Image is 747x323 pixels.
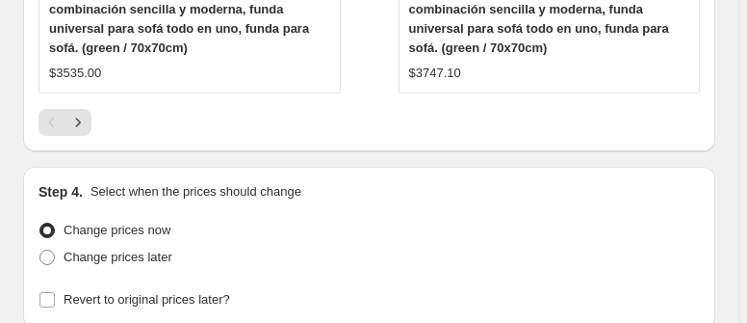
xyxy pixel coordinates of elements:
div: $3535.00 [49,64,101,83]
button: Next [64,109,91,136]
h2: Step 4. [39,182,83,202]
span: Change prices later [64,250,172,264]
div: $3747.10 [409,64,461,83]
span: Revert to original prices later? [64,292,230,307]
span: Change prices now [64,223,170,237]
p: Select when the prices should change [90,182,301,202]
nav: Pagination [39,109,91,136]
